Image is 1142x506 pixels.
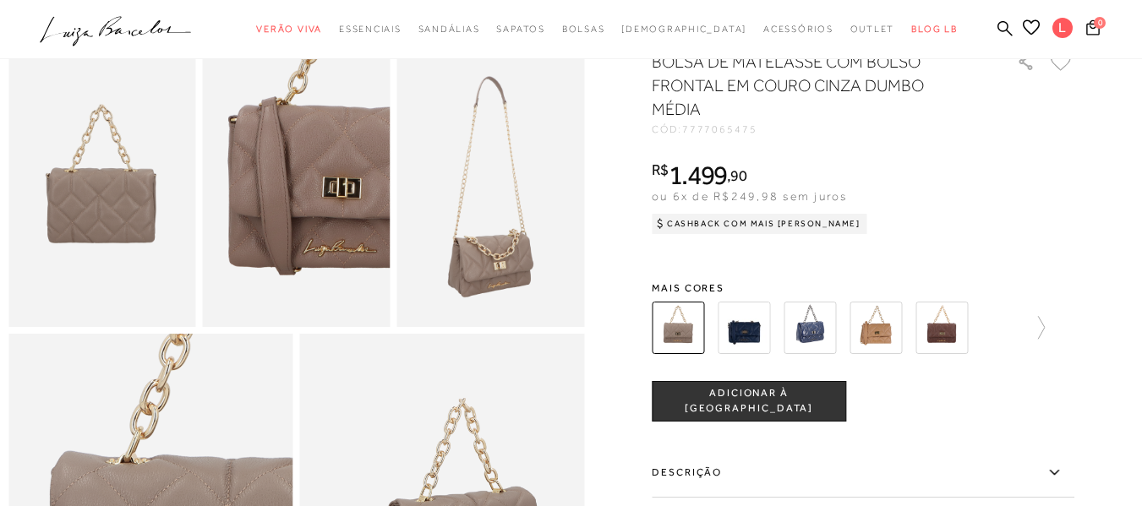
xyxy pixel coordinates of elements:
a: noSubCategoriesText [763,14,833,45]
a: BLOG LB [911,14,957,45]
button: L [1045,17,1081,43]
span: BLOG LB [911,24,957,34]
span: 90 [730,166,746,184]
i: R$ [652,162,669,177]
a: noSubCategoriesText [256,14,322,45]
a: noSubCategoriesText [496,14,544,45]
span: 1.499 [669,160,728,190]
span: Bolsas [562,24,605,34]
h1: BOLSA DE MATELASSÊ COM BOLSO FRONTAL EM COURO CINZA DUMBO MÉDIA [652,50,969,121]
a: noSubCategoriesText [418,14,480,45]
a: noSubCategoriesText [562,14,605,45]
button: 0 [1081,19,1105,41]
span: Verão Viva [256,24,322,34]
span: L [1052,18,1073,38]
img: BOLSA DE MATELASSÊ COM BOLSO FRONTAL EM COURO CINZA DUMBO MÉDIA [652,302,704,354]
span: Essenciais [339,24,402,34]
div: CÓD: [652,124,990,134]
img: image [396,46,584,328]
span: ADICIONAR À [GEOGRAPHIC_DATA] [653,387,845,416]
span: 0 [1094,17,1106,29]
img: BOLSA MÉDIA ALÇA CORRENTE BEGE [850,302,902,354]
span: [DEMOGRAPHIC_DATA] [621,24,746,34]
a: noSubCategoriesText [339,14,402,45]
a: noSubCategoriesText [621,14,746,45]
span: Acessórios [763,24,833,34]
button: ADICIONAR À [GEOGRAPHIC_DATA] [652,381,846,422]
label: Descrição [652,449,1074,498]
span: Outlet [850,24,895,34]
i: , [727,168,746,183]
img: BOLSA MÉDIA ALÇA CORRENTE CAFÉ [915,302,968,354]
span: Mais cores [652,283,1074,293]
img: BOLSA MÉDIA ALÇA CORRENTE AZUL [718,302,770,354]
span: 7777065475 [682,123,757,135]
img: image [203,46,391,328]
img: image [8,46,196,328]
a: noSubCategoriesText [850,14,895,45]
img: BOLSA MÉDIA ALÇA CORRENTE AZUL MARINHO [784,302,836,354]
span: Sandálias [418,24,480,34]
span: ou 6x de R$249,98 sem juros [652,189,847,203]
div: Cashback com Mais [PERSON_NAME] [652,214,867,234]
span: Sapatos [496,24,544,34]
